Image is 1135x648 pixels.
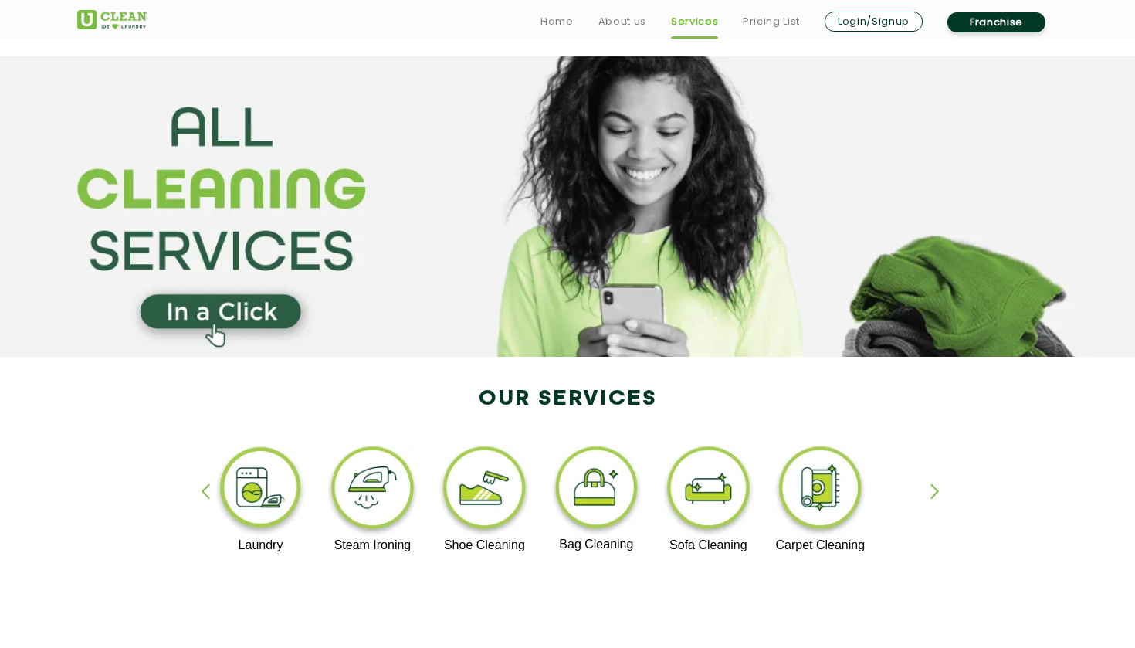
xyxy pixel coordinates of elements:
[598,12,646,31] a: About us
[743,12,800,31] a: Pricing List
[437,443,532,538] img: shoe_cleaning_11zon.webp
[773,538,868,552] p: Carpet Cleaning
[77,10,147,29] img: UClean Laundry and Dry Cleaning
[825,12,923,32] a: Login/Signup
[947,12,1045,32] a: Franchise
[213,443,308,538] img: laundry_cleaning_11zon.webp
[549,538,644,551] p: Bag Cleaning
[213,538,308,552] p: Laundry
[661,538,756,552] p: Sofa Cleaning
[325,443,420,538] img: steam_ironing_11zon.webp
[671,12,718,31] a: Services
[661,443,756,538] img: sofa_cleaning_11zon.webp
[325,538,420,552] p: Steam Ironing
[437,538,532,552] p: Shoe Cleaning
[549,443,644,538] img: bag_cleaning_11zon.webp
[540,12,574,31] a: Home
[773,443,868,538] img: carpet_cleaning_11zon.webp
